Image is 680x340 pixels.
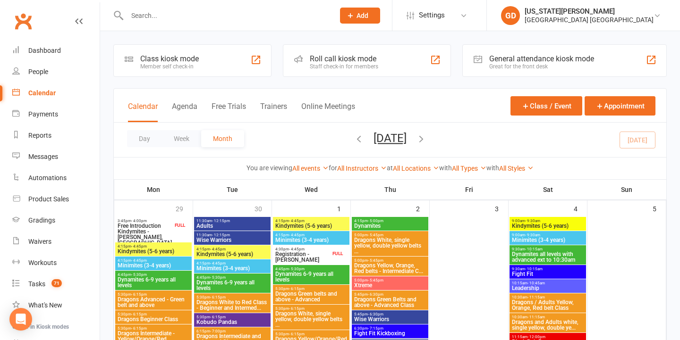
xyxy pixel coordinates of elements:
span: 6:30pm [354,326,426,331]
div: People [28,68,48,75]
a: Tasks 71 [12,274,100,295]
button: Appointment [585,96,655,116]
span: 4:15pm [117,244,190,249]
span: Dragons White, single yellow, double yellow belts ... [275,311,348,328]
span: - 4:45pm [131,258,147,263]
div: Waivers [28,238,51,245]
span: Kindymites (5-6 years) [275,223,348,229]
div: Calendar [28,89,56,97]
span: - 6:15pm [210,315,226,319]
div: Open Intercom Messenger [9,308,32,331]
span: Kindymites (5-6 years) [511,223,584,229]
a: All Locations [393,165,439,172]
span: - 4:45pm [289,233,305,237]
div: Product Sales [28,195,69,203]
a: Clubworx [11,9,35,33]
span: 9:00am [511,219,584,223]
strong: for [329,164,337,172]
span: - 12:15pm [212,219,230,223]
span: Wise Warriors [196,237,269,243]
span: - 10:45am [527,281,545,285]
span: 5:30pm [117,326,190,331]
span: Kobudo Pandas [196,319,269,325]
span: 9:30am [511,247,584,251]
span: Registration - [PERSON_NAME] [275,251,331,263]
button: Add [340,8,380,24]
span: - 4:45pm [131,244,147,249]
span: - 5:45pm [368,278,383,282]
span: - 11:15am [527,295,545,299]
input: Search... [124,9,328,22]
span: 11:30am [196,233,269,237]
span: Dragons Advanced - Green belt and above [117,297,190,308]
span: Dynamites 6-9 years all levels [275,271,348,282]
span: 10:30am [511,295,584,299]
div: Class kiosk mode [140,54,199,63]
span: Leadership [511,285,584,291]
span: Dragons / Adults Yellow, Orange, Red belt Class [511,299,584,311]
div: Payments [28,110,58,118]
a: People [12,61,100,83]
span: 5:00pm [354,278,426,282]
div: Tasks [28,280,45,288]
span: - 5:30pm [289,267,305,271]
a: Reports [12,125,100,146]
span: Dragons Yellow, Orange, Red belts - Intermediate C... [354,263,426,274]
div: 4 [574,200,587,216]
a: Product Sales [12,189,100,210]
strong: at [387,164,393,172]
span: Add [357,12,368,19]
span: 4:15pm [196,247,269,251]
span: 11:30am [196,219,269,223]
span: - 6:15pm [131,312,147,316]
span: - 9:30am [525,219,540,223]
span: 4:15pm [196,261,269,265]
div: 5 [653,200,666,216]
span: Dynamites 6-9 years all levels [117,277,190,288]
span: Dynamites all levels with advanced ext to 10:30am [511,251,584,263]
span: 5:30pm [117,312,190,316]
span: 4:15pm [275,219,348,223]
a: Automations [12,167,100,189]
span: 5:30pm [117,292,190,297]
div: 29 [176,200,193,216]
span: 4:30pm [275,247,331,251]
span: - 9:30am [525,233,540,237]
span: Dragons Green belts and above - Advanced [275,291,348,302]
a: Waivers [12,231,100,252]
span: 10:30am [511,315,584,319]
div: Great for the front desk [489,63,594,70]
div: [US_STATE][PERSON_NAME] [525,7,654,16]
th: Tue [193,180,272,199]
span: Dragons White, single yellow, double yellow belts ... [354,237,426,254]
span: 4:15pm [354,219,426,223]
span: Adults [196,223,269,229]
span: - 6:15pm [131,292,147,297]
span: Dragons White to Red Class - Beginner and Intermed... [196,299,269,311]
span: 4:15pm [275,233,348,237]
button: Calendar [128,102,158,122]
span: - 12:00pm [527,335,545,339]
button: Trainers [260,102,287,122]
div: Staff check-in for members [310,63,378,70]
div: Dashboard [28,47,61,54]
span: Free Introduction Kindymites - [PERSON_NAME], [GEOGRAPHIC_DATA] ... [117,223,173,251]
span: 6:15pm [196,329,269,333]
div: Workouts [28,259,57,266]
span: 5:30pm [275,287,348,291]
span: Dragons Beginner Class [117,316,190,322]
div: 30 [255,200,272,216]
span: Fight Fit [511,271,584,277]
span: 71 [51,279,62,287]
span: 3:45pm [117,219,173,223]
a: All Types [452,165,486,172]
div: 3 [495,200,508,216]
span: Minimites (3-4 years) [117,263,190,268]
button: Class / Event [510,96,582,116]
span: Xtreme [354,282,426,288]
span: 5:45pm [354,292,426,297]
div: Gradings [28,216,55,224]
span: 5:30pm [275,307,348,311]
span: Fight Fit Kickboxing [354,331,426,336]
button: Month [201,130,244,147]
